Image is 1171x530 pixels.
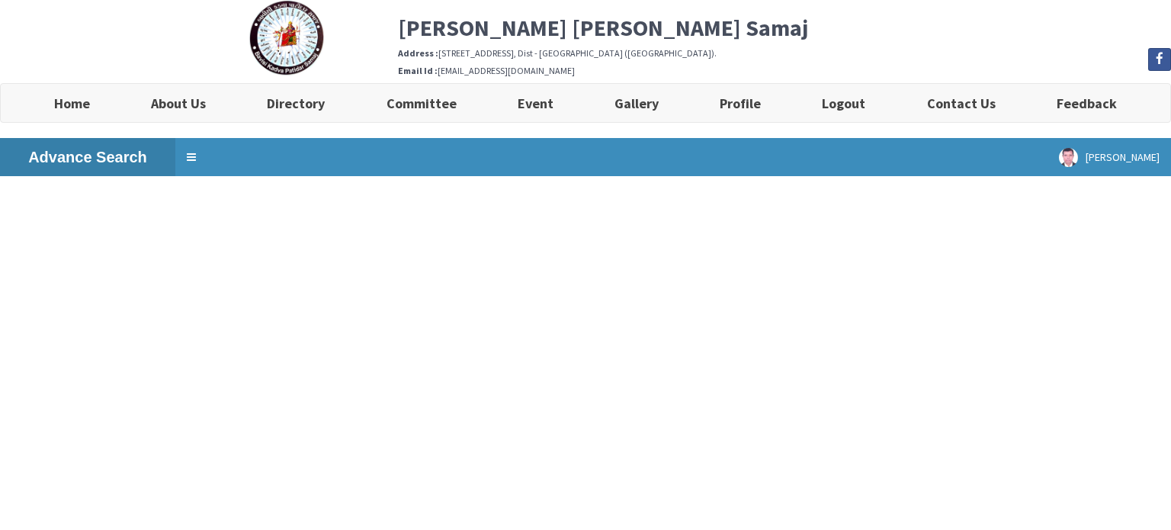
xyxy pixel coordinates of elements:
[897,84,1026,122] a: Contact Us
[584,84,689,122] a: Gallery
[518,95,553,112] b: Event
[398,47,438,59] b: Address :
[689,84,791,122] a: Profile
[151,95,206,112] b: About Us
[1057,95,1117,112] b: Feedback
[791,84,896,122] a: Logout
[24,84,120,122] a: Home
[398,66,1171,75] h6: [EMAIL_ADDRESS][DOMAIN_NAME]
[614,95,659,112] b: Gallery
[1026,84,1147,122] a: Feedback
[356,84,487,122] a: Committee
[1047,138,1171,176] a: [PERSON_NAME]
[236,84,355,122] a: Directory
[398,13,808,42] b: [PERSON_NAME] [PERSON_NAME] Samaj
[387,95,457,112] b: Committee
[1059,148,1078,167] img: User Image
[398,48,1171,58] h6: [STREET_ADDRESS], Dist - [GEOGRAPHIC_DATA] ([GEOGRAPHIC_DATA]).
[398,65,438,76] b: Email Id :
[54,95,90,112] b: Home
[267,95,325,112] b: Directory
[822,95,865,112] b: Logout
[1086,150,1160,164] span: [PERSON_NAME]
[487,84,584,122] a: Event
[720,95,761,112] b: Profile
[927,95,996,112] b: Contact Us
[28,149,147,165] b: Advance Search
[120,84,236,122] a: About Us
